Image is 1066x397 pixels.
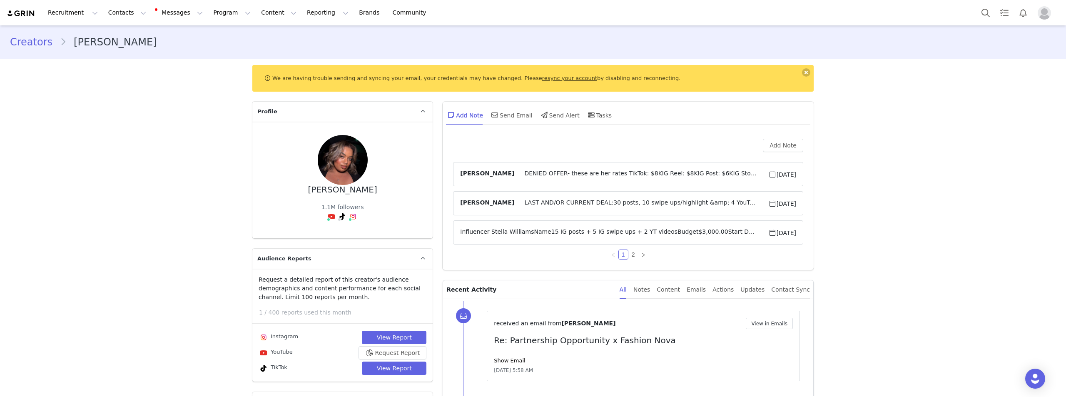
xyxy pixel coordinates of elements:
button: View Report [362,331,426,344]
button: Content [256,3,301,22]
span: [DATE] [768,227,796,237]
a: Creators [10,35,60,50]
button: Contacts [103,3,151,22]
a: Tasks [995,3,1014,22]
a: 2 [629,250,638,259]
div: Send Email [490,105,533,125]
span: Influencer Stella WilliamsName15 IG posts + 5 IG swipe ups + 2 YT videosBudget$3,000.00Start Date... [460,227,768,237]
span: [PERSON_NAME] [561,320,615,327]
li: Next Page [638,250,648,260]
div: We are having trouble sending and syncing your email, your credentials may have changed. Please b... [252,65,814,92]
span: [DATE] [768,169,796,179]
button: View Report [362,362,426,375]
i: icon: right [641,252,646,257]
span: DENIED OFFER- these are her rates TikTok: $8KIG Reel: $8KIG Post: $6KIG Story: $3K [514,169,768,179]
button: Notifications [1014,3,1032,22]
div: Contact Sync [771,280,810,299]
div: Instagram [259,332,298,342]
span: [DATE] [768,198,796,208]
span: received an email from [494,320,561,327]
div: Tasks [586,105,612,125]
a: Brands [354,3,387,22]
span: Profile [257,107,277,116]
div: [PERSON_NAME] [308,185,377,195]
div: 1.1M followers [321,203,364,212]
button: Request Report [359,346,427,360]
p: 1 / 400 reports used this month [259,308,433,317]
div: Emails [687,280,706,299]
a: resync your account [542,75,597,81]
img: grin logo [7,10,36,17]
button: Profile [1033,6,1059,20]
button: Add Note [763,139,803,152]
p: Request a detailed report of this creator's audience demographics and content performance for eac... [259,275,426,302]
li: 2 [628,250,638,260]
div: Send Alert [539,105,580,125]
li: 1 [618,250,628,260]
div: Open Intercom Messenger [1025,369,1045,389]
button: View in Emails [746,318,793,329]
button: Program [208,3,256,22]
img: placeholder-profile.jpg [1038,6,1051,20]
button: Search [976,3,995,22]
span: Audience Reports [257,255,311,263]
a: Show Email [494,357,525,364]
img: instagram.svg [350,213,356,220]
i: icon: left [611,252,616,257]
span: LAST AND/OR CURRENT DEAL:30 posts, 10 swipe ups/highlight &amp; 4 YouTube Videos NUMBER OF PENDIN... [514,198,768,208]
li: Previous Page [608,250,618,260]
div: TikTok [259,363,287,373]
p: Recent Activity [446,280,613,299]
img: instagram.svg [260,334,267,341]
span: [PERSON_NAME] [460,198,514,208]
button: Recruitment [43,3,103,22]
span: [DATE] 5:58 AM [494,367,533,374]
div: YouTube [259,348,293,358]
span: [PERSON_NAME] [460,169,514,179]
p: Re: Partnership Opportunity x Fashion Nova [494,334,793,347]
div: Actions [712,280,734,299]
div: All [620,280,627,299]
button: Reporting [302,3,354,22]
a: Community [388,3,435,22]
div: Content [657,280,680,299]
div: Notes [633,280,650,299]
button: Messages [152,3,208,22]
img: e2d93ce3-686a-4e4e-9151-58be1dddb9f4.jpg [318,135,368,185]
div: Add Note [446,105,483,125]
a: 1 [619,250,628,259]
div: Updates [740,280,765,299]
